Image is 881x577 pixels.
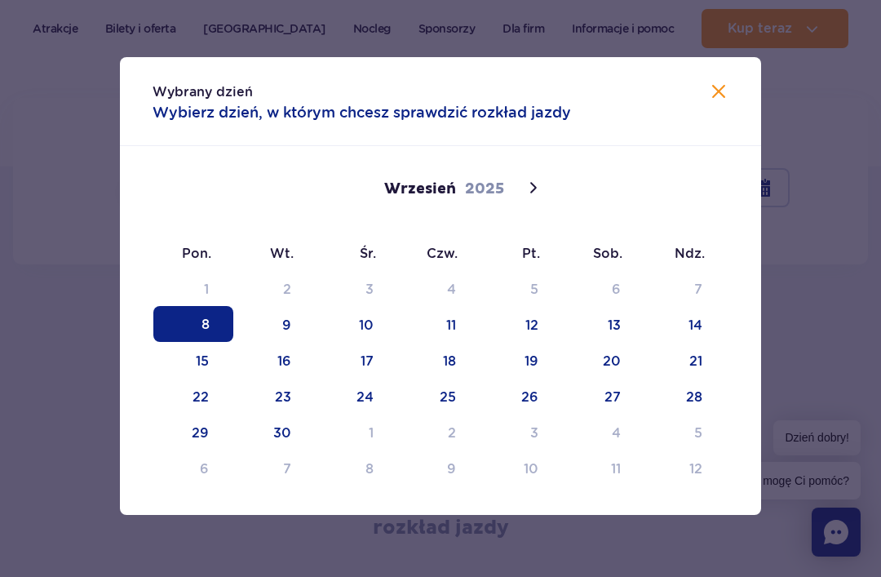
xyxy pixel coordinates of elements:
[565,378,645,414] span: Wrzesień 27, 2025
[564,245,646,263] span: Sob.
[153,342,233,378] span: Wrzesień 15, 2025
[318,450,398,486] span: Październik 8, 2025
[483,378,563,414] span: Wrzesień 26, 2025
[235,245,317,263] span: Wt.
[236,378,316,414] span: Wrzesień 23, 2025
[236,450,316,486] span: Październik 7, 2025
[317,245,400,263] span: Śr.
[647,414,727,450] span: Październik 5, 2025
[647,270,727,306] span: Wrzesień 7, 2025
[318,414,398,450] span: Październik 1, 2025
[153,101,571,123] span: Wybierz dzień, w którym chcesz sprawdzić rozkład jazdy
[318,342,398,378] span: Wrzesień 17, 2025
[646,245,728,263] span: Ndz.
[401,414,480,450] span: Październik 2, 2025
[483,270,563,306] span: Wrzesień 5, 2025
[647,342,727,378] span: Wrzesień 21, 2025
[318,306,398,342] span: Wrzesień 10, 2025
[318,378,398,414] span: Wrzesień 24, 2025
[401,270,480,306] span: Wrzesień 4, 2025
[481,245,564,263] span: Pt.
[153,378,233,414] span: Wrzesień 22, 2025
[236,414,316,450] span: Wrzesień 30, 2025
[401,342,480,378] span: Wrzesień 18, 2025
[318,270,398,306] span: Wrzesień 3, 2025
[401,306,480,342] span: Wrzesień 11, 2025
[153,450,233,486] span: Październik 6, 2025
[565,306,645,342] span: Wrzesień 13, 2025
[565,270,645,306] span: Wrzesień 6, 2025
[153,306,233,342] span: Wrzesień 8, 2025
[647,450,727,486] span: Październik 12, 2025
[401,450,480,486] span: Październik 9, 2025
[236,342,316,378] span: Wrzesień 16, 2025
[565,450,645,486] span: Październik 11, 2025
[647,378,727,414] span: Wrzesień 28, 2025
[565,414,645,450] span: Październik 4, 2025
[483,306,563,342] span: Wrzesień 12, 2025
[647,306,727,342] span: Wrzesień 14, 2025
[153,270,233,306] span: Wrzesień 1, 2025
[153,245,235,263] span: Pon.
[153,414,233,450] span: Wrzesień 29, 2025
[236,306,316,342] span: Wrzesień 9, 2025
[483,450,563,486] span: Październik 10, 2025
[483,342,563,378] span: Wrzesień 19, 2025
[400,245,482,263] span: Czw.
[236,270,316,306] span: Wrzesień 2, 2025
[483,414,563,450] span: Październik 3, 2025
[565,342,645,378] span: Wrzesień 20, 2025
[384,180,456,199] span: Wrzesień
[153,84,253,100] span: Wybrany dzień
[401,378,480,414] span: Wrzesień 25, 2025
